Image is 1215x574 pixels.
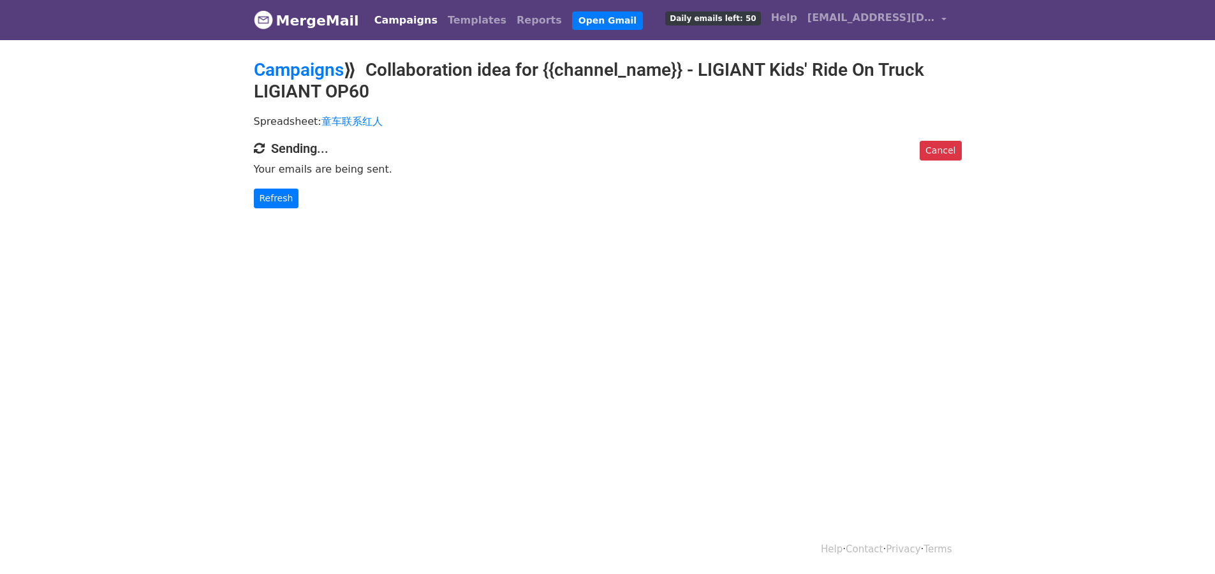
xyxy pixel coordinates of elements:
p: Your emails are being sent. [254,162,962,176]
span: Daily emails left: 50 [665,11,760,25]
a: Open Gmail [572,11,643,30]
a: Campaigns [369,8,443,33]
a: Templates [443,8,512,33]
p: Spreadsheet: [254,115,962,128]
a: Contact [846,543,883,555]
a: MergeMail [254,7,359,34]
a: Daily emails left: 50 [660,5,765,31]
a: Help [821,543,843,555]
a: [EMAIL_ADDRESS][DOMAIN_NAME] [802,5,952,35]
a: Campaigns [254,59,344,80]
a: Reports [512,8,567,33]
a: Terms [924,543,952,555]
a: Cancel [920,141,961,161]
img: MergeMail logo [254,10,273,29]
a: Help [766,5,802,31]
h2: ⟫ Collaboration idea for {{channel_name}} - LIGIANT Kids' Ride On Truck LIGIANT OP60 [254,59,962,102]
a: Privacy [886,543,920,555]
a: Refresh [254,189,299,208]
a: 童车联系红人 [321,115,383,127]
h4: Sending... [254,141,962,156]
span: [EMAIL_ADDRESS][DOMAIN_NAME] [807,10,935,25]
